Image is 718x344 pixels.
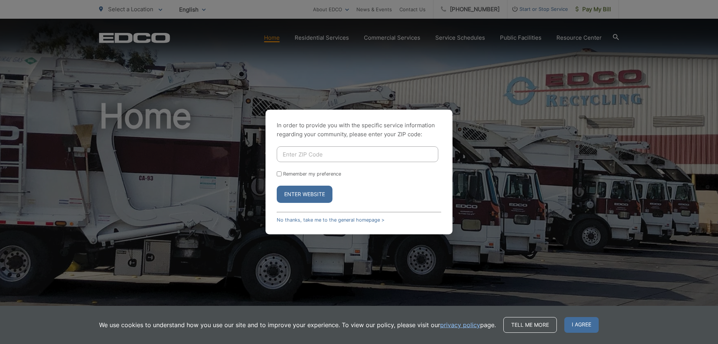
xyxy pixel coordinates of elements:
[277,217,384,223] a: No thanks, take me to the general homepage >
[99,320,496,329] p: We use cookies to understand how you use our site and to improve your experience. To view our pol...
[277,186,332,203] button: Enter Website
[277,121,441,139] p: In order to provide you with the specific service information regarding your community, please en...
[564,317,599,333] span: I agree
[503,317,557,333] a: Tell me more
[283,171,341,177] label: Remember my preference
[440,320,480,329] a: privacy policy
[277,146,438,162] input: Enter ZIP Code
